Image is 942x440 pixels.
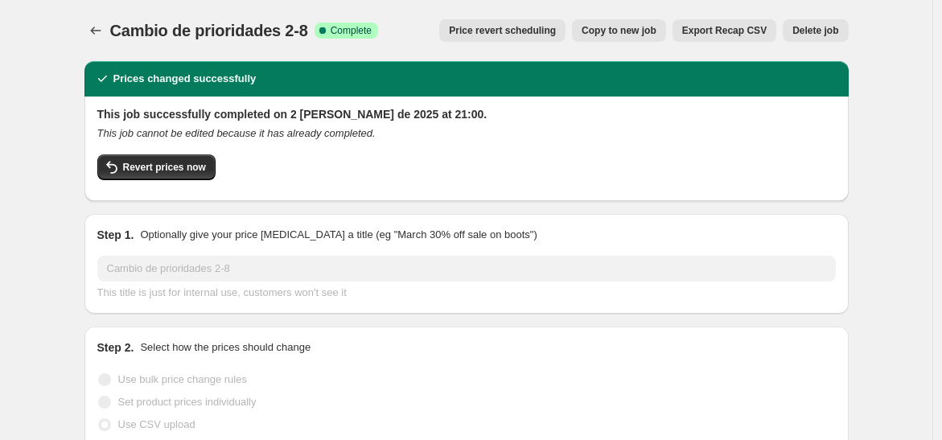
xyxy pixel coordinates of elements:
button: Price change jobs [84,19,107,42]
button: Copy to new job [572,19,666,42]
span: Revert prices now [123,161,206,174]
h2: Prices changed successfully [113,71,257,87]
span: Use bulk price change rules [118,373,247,385]
span: Export Recap CSV [682,24,767,37]
button: Revert prices now [97,154,216,180]
button: Delete job [783,19,848,42]
span: This title is just for internal use, customers won't see it [97,286,347,298]
input: 30% off holiday sale [97,256,836,282]
button: Export Recap CSV [673,19,776,42]
i: This job cannot be edited because it has already completed. [97,127,376,139]
h2: Step 1. [97,227,134,243]
span: Delete job [792,24,838,37]
p: Optionally give your price [MEDICAL_DATA] a title (eg "March 30% off sale on boots") [140,227,537,243]
span: Set product prices individually [118,396,257,408]
span: Copy to new job [582,24,656,37]
span: Complete [331,24,372,37]
span: Use CSV upload [118,418,195,430]
h2: Step 2. [97,339,134,356]
span: Price revert scheduling [449,24,556,37]
button: Price revert scheduling [439,19,566,42]
h2: This job successfully completed on 2 [PERSON_NAME] de 2025 at 21:00. [97,106,836,122]
p: Select how the prices should change [140,339,311,356]
span: Cambio de prioridades 2-8 [110,22,308,39]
